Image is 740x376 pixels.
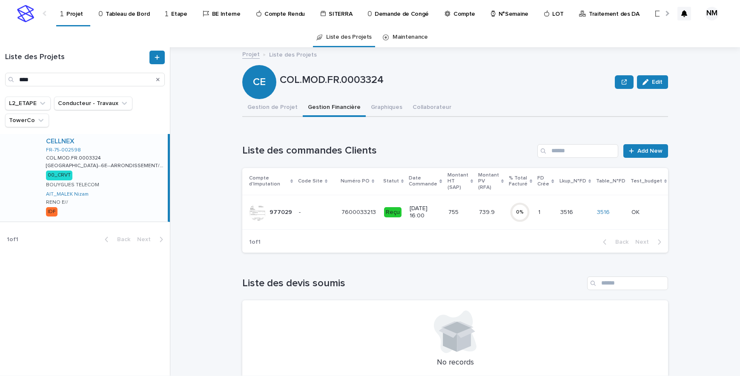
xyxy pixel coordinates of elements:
span: Back [610,239,628,245]
span: Next [137,236,156,242]
div: CE [242,42,276,88]
p: Montant HT (SAP) [447,171,468,192]
p: [DATE] 16:00 [410,205,441,219]
button: Next [134,236,170,243]
p: 1 [538,207,542,216]
p: % Total Facturé [509,174,528,189]
button: Next [632,238,668,246]
input: Search [537,144,618,158]
a: 3516 [597,209,610,216]
span: Add New [637,148,663,154]
p: BOUYGUES TELECOM [46,182,99,188]
p: FD Crée [537,174,549,189]
input: Search [587,276,668,290]
button: Collaborateur [407,99,456,117]
p: - [299,207,302,216]
button: Gestion Financière [303,99,366,117]
button: Back [596,238,632,246]
tr: 977029977029 -- 76000332137600033213 Reçu[DATE] 16:00755755 739.9739.9 0%11 35163516 3516 OKOK [242,195,688,229]
p: 3516 [560,207,575,216]
p: Montant PV (RFA) [478,171,499,192]
div: 0 % [510,209,530,215]
a: Projet [242,49,260,59]
a: CELLNEX [46,137,75,145]
p: Lkup_N°FD [559,177,586,186]
button: TowerCo [5,114,49,127]
p: Numéro PO [341,177,370,186]
p: Date Commande [409,174,437,189]
button: Conducteur - Travaux [54,97,132,110]
a: FR-75-002598 [46,147,81,153]
button: Gestion de Projet [242,99,303,117]
h1: Liste des Projets [5,53,148,62]
img: stacker-logo-s-only.png [17,5,34,22]
h1: Liste des devis soumis [242,277,584,290]
p: Compte d'Imputation [249,174,288,189]
p: Table_N°FD [596,177,625,186]
a: Liste des Projets [326,27,372,47]
p: 1 of 1 [242,232,267,253]
span: Edit [652,79,663,85]
div: IDF [46,207,57,216]
input: Search [5,73,165,86]
p: RENO E// [46,199,68,205]
button: L2_ETAPE [5,97,51,110]
p: Statut [383,177,399,186]
p: No records [252,358,658,367]
p: 755 [448,207,460,216]
div: Reçu [384,207,402,218]
a: Add New [623,144,668,158]
p: Test_budget [631,177,662,186]
button: Graphiques [366,99,407,117]
p: [GEOGRAPHIC_DATA]--6E--ARRONDISSEMENT/1/PRINCESSE [46,161,166,169]
div: NM [705,7,719,20]
p: Code Site [298,177,323,186]
p: COL.MOD.FR.0003324 [280,74,611,86]
h1: Liste des commandes Clients [242,145,534,157]
div: 00_CRVT [46,171,72,180]
a: AIT_MALEK Nizam [46,191,89,197]
a: Maintenance [393,27,428,47]
button: Back [98,236,134,243]
p: OK [631,207,641,216]
p: 977029 [270,207,294,216]
p: 7600033213 [341,207,378,216]
p: 739.9 [479,207,496,216]
span: Next [635,239,654,245]
span: Back [112,236,130,242]
p: Liste des Projets [269,49,317,59]
p: COL.MOD.FR.0003324 [46,154,103,161]
button: Edit [637,75,668,89]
